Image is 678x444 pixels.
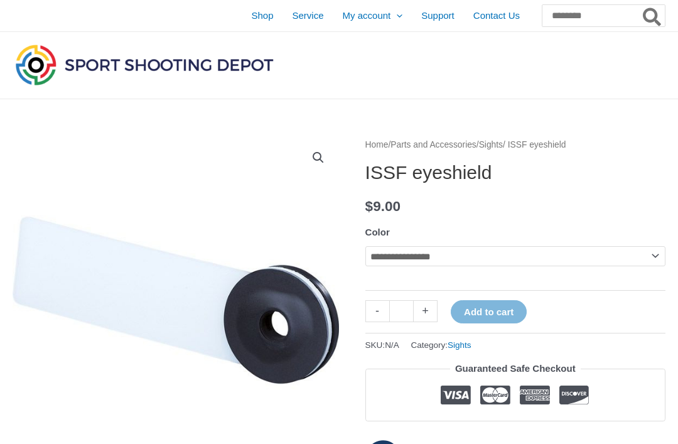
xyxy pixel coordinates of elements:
[365,300,389,322] a: -
[365,161,665,184] h1: ISSF eyeshield
[451,300,527,323] button: Add to cart
[365,227,390,237] label: Color
[411,337,471,353] span: Category:
[365,198,401,214] bdi: 9.00
[365,140,389,149] a: Home
[365,198,374,214] span: $
[307,146,330,169] a: View full-screen image gallery
[365,337,399,353] span: SKU:
[13,41,276,88] img: Sport Shooting Depot
[365,137,665,153] nav: Breadcrumb
[640,5,665,26] button: Search
[479,140,503,149] a: Sights
[414,300,438,322] a: +
[390,140,476,149] a: Parts and Accessories
[389,300,414,322] input: Product quantity
[385,340,399,350] span: N/A
[448,340,471,350] a: Sights
[450,360,581,377] legend: Guaranteed Safe Checkout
